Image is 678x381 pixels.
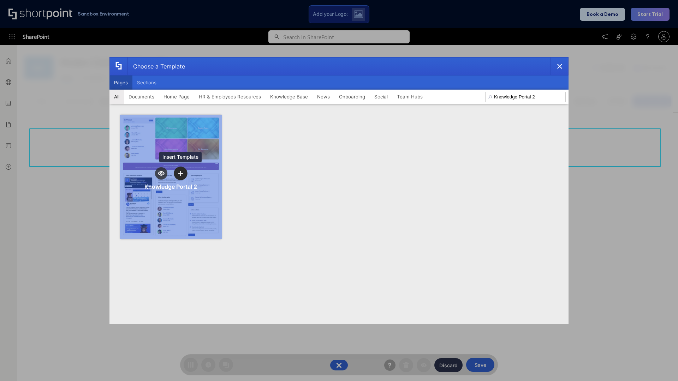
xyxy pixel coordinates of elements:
button: Knowledge Base [266,90,313,104]
div: Choose a Template [127,58,185,75]
button: Team Hubs [392,90,427,104]
button: All [109,90,124,104]
input: Search [485,92,566,102]
button: Social [370,90,392,104]
div: Knowledge Portal 2 [144,183,197,190]
button: News [313,90,334,104]
iframe: Chat Widget [551,299,678,381]
button: Sections [132,75,161,90]
button: Home Page [159,90,194,104]
button: HR & Employees Resources [194,90,266,104]
div: template selector [109,57,569,324]
button: Documents [124,90,159,104]
button: Onboarding [334,90,370,104]
button: Pages [109,75,132,90]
